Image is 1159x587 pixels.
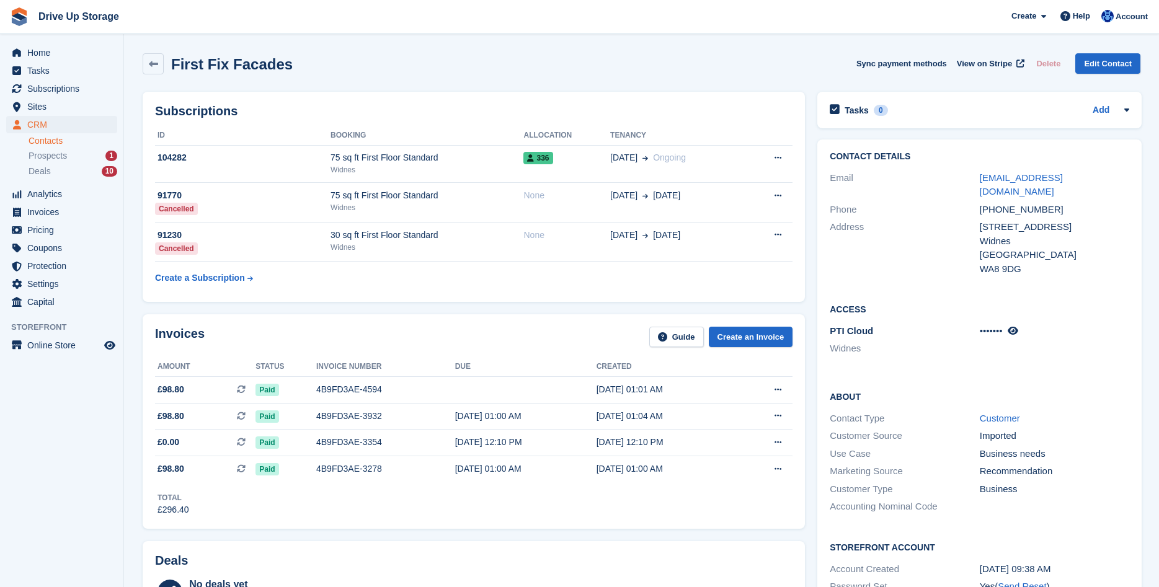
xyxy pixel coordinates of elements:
th: Invoice number [316,357,455,377]
div: Account Created [830,562,979,576]
span: ••••••• [980,325,1003,336]
div: Total [158,492,189,503]
div: 4B9FD3AE-3932 [316,410,455,423]
button: Delete [1031,53,1065,74]
div: Business needs [980,447,1129,461]
span: Help [1073,10,1090,22]
div: Cancelled [155,242,198,255]
th: ID [155,126,331,146]
span: [DATE] [653,189,680,202]
a: Prospects 1 [29,149,117,162]
span: [DATE] [653,229,680,242]
span: 336 [523,152,553,164]
div: [DATE] 01:01 AM [597,383,738,396]
h2: Tasks [845,105,869,116]
div: [DATE] 01:00 AM [455,410,597,423]
a: Create an Invoice [709,327,793,347]
a: menu [6,221,117,239]
a: Deals 10 [29,165,117,178]
div: [PHONE_NUMBER] [980,203,1129,217]
th: Booking [331,126,523,146]
span: Home [27,44,102,61]
span: [DATE] [610,189,637,202]
div: Create a Subscription [155,271,245,285]
th: Tenancy [610,126,746,146]
div: [DATE] 12:10 PM [597,436,738,449]
a: [EMAIL_ADDRESS][DOMAIN_NAME] [980,172,1063,197]
span: Coupons [27,239,102,257]
div: [DATE] 12:10 PM [455,436,597,449]
a: Guide [649,327,704,347]
h2: Invoices [155,327,205,347]
img: stora-icon-8386f47178a22dfd0bd8f6a31ec36ba5ce8667c1dd55bd0f319d3a0aa187defe.svg [10,7,29,26]
div: Widnes [980,234,1129,249]
a: menu [6,98,117,115]
span: £98.80 [158,383,184,396]
span: Tasks [27,62,102,79]
span: Analytics [27,185,102,203]
h2: Deals [155,554,188,568]
div: 104282 [155,151,331,164]
span: PTI Cloud [830,325,873,336]
span: £98.80 [158,410,184,423]
span: Paid [255,384,278,396]
span: Invoices [27,203,102,221]
div: Widnes [331,202,523,213]
div: £296.40 [158,503,189,516]
div: Widnes [331,164,523,175]
a: menu [6,116,117,133]
span: Subscriptions [27,80,102,97]
a: View on Stripe [952,53,1027,74]
h2: Subscriptions [155,104,793,118]
div: 75 sq ft First Floor Standard [331,189,523,202]
div: Cancelled [155,203,198,215]
div: None [523,189,610,202]
div: [DATE] 01:00 AM [597,462,738,475]
a: menu [6,203,117,221]
div: [DATE] 01:04 AM [597,410,738,423]
a: menu [6,275,117,293]
span: Deals [29,166,51,177]
span: Create [1011,10,1036,22]
div: Accounting Nominal Code [830,500,979,514]
a: Contacts [29,135,117,147]
a: menu [6,44,117,61]
span: View on Stripe [957,58,1012,70]
div: Customer Source [830,429,979,443]
div: 1 [105,151,117,161]
div: 10 [102,166,117,177]
h2: Storefront Account [830,541,1129,553]
span: [DATE] [610,151,637,164]
span: Paid [255,436,278,449]
div: Phone [830,203,979,217]
div: Business [980,482,1129,497]
div: 91230 [155,229,331,242]
th: Due [455,357,597,377]
a: menu [6,239,117,257]
a: Edit Contact [1075,53,1140,74]
button: Sync payment methods [856,53,947,74]
div: [DATE] 01:00 AM [455,462,597,475]
a: menu [6,80,117,97]
a: Customer [980,413,1020,423]
span: Account [1116,11,1148,23]
a: menu [6,62,117,79]
div: Marketing Source [830,464,979,479]
div: Imported [980,429,1129,443]
div: Email [830,171,979,199]
a: Create a Subscription [155,267,253,289]
div: 4B9FD3AE-3354 [316,436,455,449]
div: 30 sq ft First Floor Standard [331,229,523,242]
span: CRM [27,116,102,133]
span: Ongoing [653,152,686,162]
span: Pricing [27,221,102,239]
div: [GEOGRAPHIC_DATA] [980,248,1129,262]
div: Widnes [331,242,523,253]
div: WA8 9DG [980,262,1129,276]
a: Add [1093,104,1109,118]
span: Storefront [11,321,123,333]
a: menu [6,185,117,203]
div: 91770 [155,189,331,202]
li: Widnes [830,342,979,356]
div: 4B9FD3AE-4594 [316,383,455,396]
